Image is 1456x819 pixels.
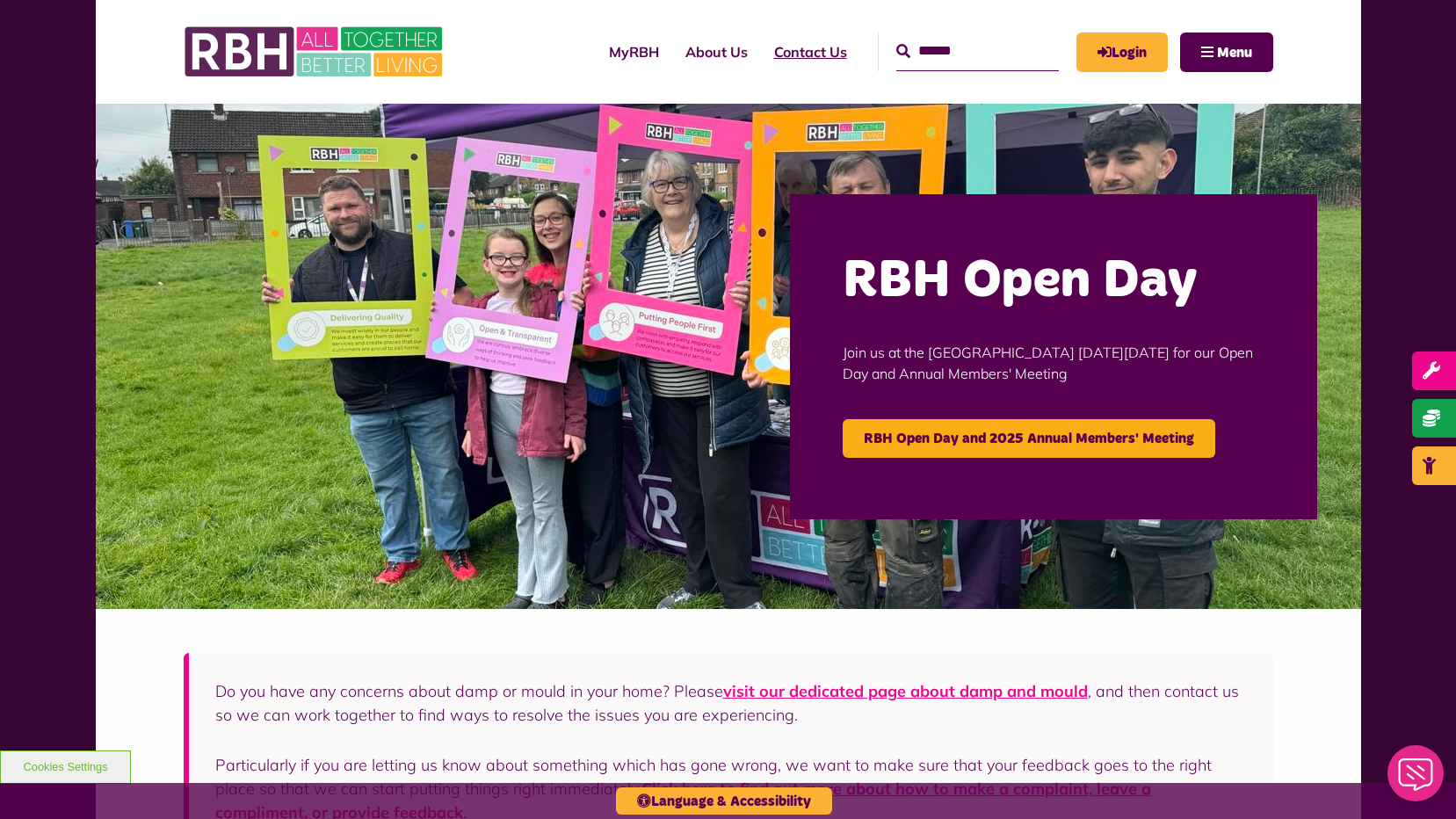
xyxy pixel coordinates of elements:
span: Menu [1217,46,1252,60]
a: RBH Open Day and 2025 Annual Members' Meeting [843,419,1215,458]
a: Contact Us [761,28,860,76]
input: Search [896,33,1059,70]
a: MyRBH [596,28,672,76]
button: Language & Accessibility [616,787,832,815]
a: About Us [672,28,761,76]
button: Navigation [1180,33,1273,72]
h2: RBH Open Day [843,247,1264,315]
iframe: Netcall Web Assistant for live chat [1377,740,1456,819]
a: MyRBH [1076,33,1168,72]
p: Do you have any concerns about damp or mould in your home? Please , and then contact us so we can... [215,679,1247,727]
a: visit our dedicated page about damp and mould [723,681,1088,701]
p: Join us at the [GEOGRAPHIC_DATA] [DATE][DATE] for our Open Day and Annual Members' Meeting [843,315,1264,410]
img: RBH [184,18,447,86]
img: Image (22) [96,104,1361,609]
